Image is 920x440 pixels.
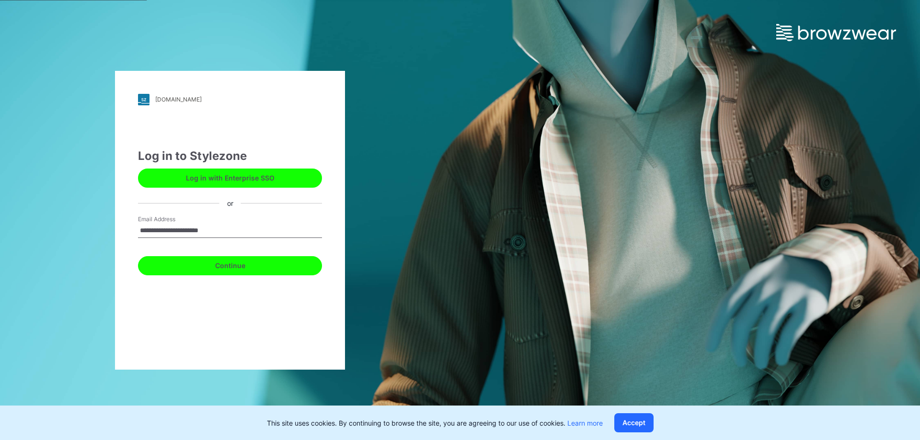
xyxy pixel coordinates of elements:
img: browzwear-logo.e42bd6dac1945053ebaf764b6aa21510.svg [776,24,896,41]
button: Accept [614,413,654,432]
a: Learn more [567,419,603,427]
img: stylezone-logo.562084cfcfab977791bfbf7441f1a819.svg [138,94,149,105]
div: [DOMAIN_NAME] [155,96,202,103]
a: [DOMAIN_NAME] [138,94,322,105]
div: or [219,198,241,208]
label: Email Address [138,215,205,224]
p: This site uses cookies. By continuing to browse the site, you are agreeing to our use of cookies. [267,418,603,428]
button: Continue [138,256,322,275]
button: Log in with Enterprise SSO [138,169,322,188]
div: Log in to Stylezone [138,147,322,165]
